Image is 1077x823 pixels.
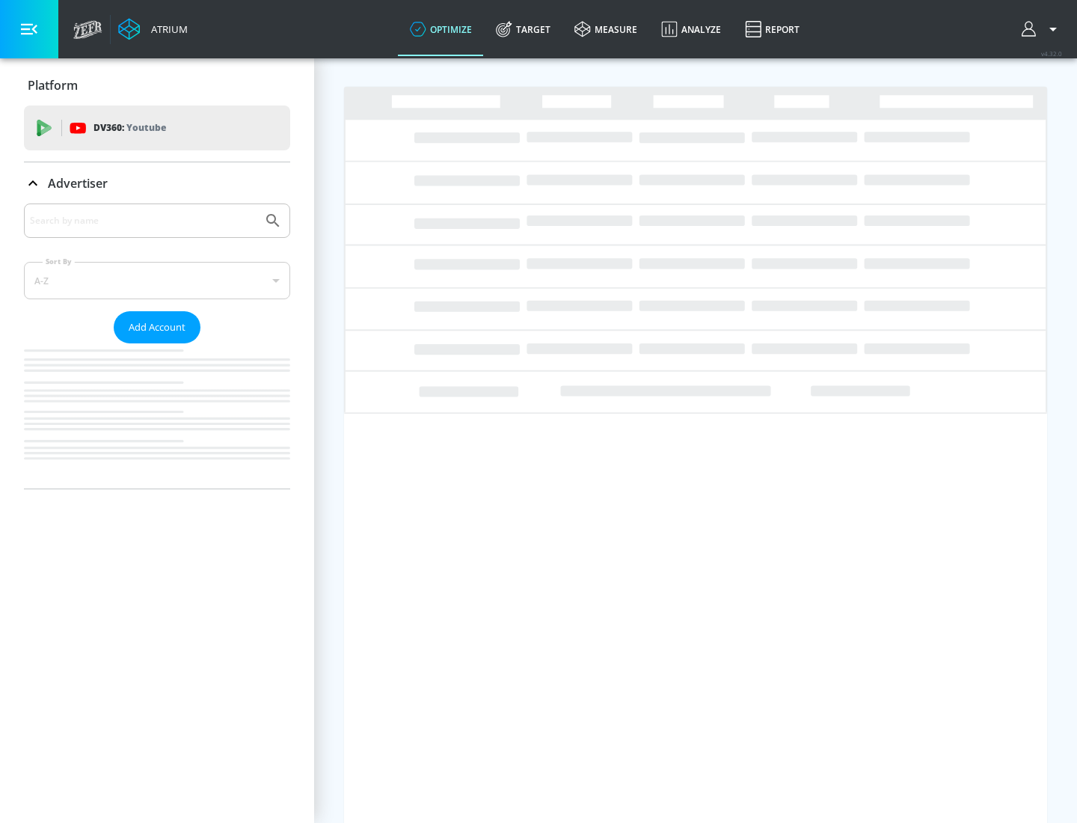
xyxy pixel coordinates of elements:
a: Target [484,2,562,56]
span: v 4.32.0 [1041,49,1062,58]
div: DV360: Youtube [24,105,290,150]
label: Sort By [43,257,75,266]
span: Add Account [129,319,185,336]
input: Search by name [30,211,257,230]
a: Analyze [649,2,733,56]
div: Platform [24,64,290,106]
div: Atrium [145,22,188,36]
div: Advertiser [24,162,290,204]
div: A-Z [24,262,290,299]
p: Platform [28,77,78,94]
p: Youtube [126,120,166,135]
p: DV360: [93,120,166,136]
a: measure [562,2,649,56]
a: Report [733,2,811,56]
nav: list of Advertiser [24,343,290,489]
p: Advertiser [48,175,108,192]
a: optimize [398,2,484,56]
a: Atrium [118,18,188,40]
button: Add Account [114,311,200,343]
div: Advertiser [24,204,290,489]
